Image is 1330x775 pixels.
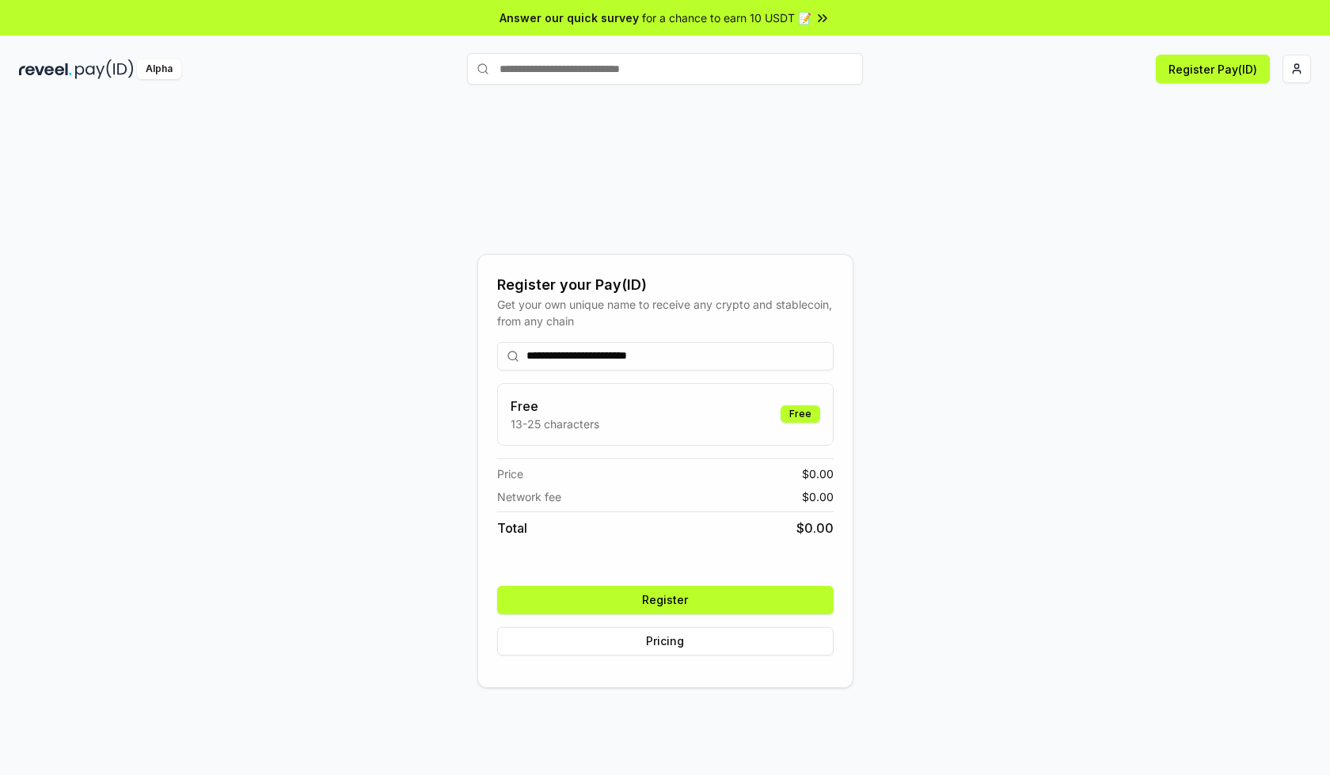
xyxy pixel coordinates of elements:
div: Free [781,405,820,423]
img: pay_id [75,59,134,79]
img: reveel_dark [19,59,72,79]
button: Register [497,586,834,614]
span: Total [497,519,527,538]
span: Price [497,465,523,482]
div: Alpha [137,59,181,79]
span: $ 0.00 [796,519,834,538]
button: Pricing [497,627,834,655]
h3: Free [511,397,599,416]
div: Register your Pay(ID) [497,274,834,296]
span: Answer our quick survey [500,9,639,26]
button: Register Pay(ID) [1156,55,1270,83]
span: $ 0.00 [802,465,834,482]
span: $ 0.00 [802,488,834,505]
p: 13-25 characters [511,416,599,432]
div: Get your own unique name to receive any crypto and stablecoin, from any chain [497,296,834,329]
span: for a chance to earn 10 USDT 📝 [642,9,811,26]
span: Network fee [497,488,561,505]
